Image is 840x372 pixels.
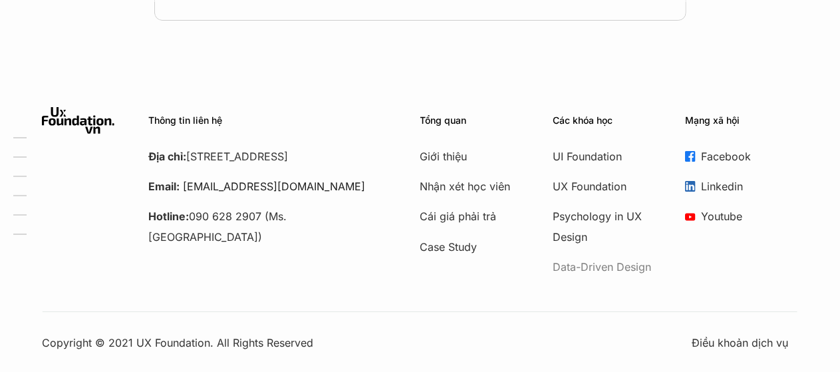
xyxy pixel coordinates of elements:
a: Case Study [420,237,527,257]
a: Nhận xét học viên [420,176,527,196]
p: Facebook [701,146,797,166]
p: 090 628 2907 (Ms. [GEOGRAPHIC_DATA]) [148,206,386,247]
p: Tổng quan [420,115,533,126]
a: Linkedin [685,176,797,196]
p: Copyright © 2021 UX Foundation. All Rights Reserved [42,333,692,353]
a: Facebook [685,146,797,166]
strong: Hotline: [148,210,189,223]
a: Psychology in UX Design [553,206,659,247]
p: Thông tin liên hệ [148,115,386,126]
a: UI Foundation [553,146,659,166]
strong: Địa chỉ: [148,150,186,163]
a: [EMAIL_ADDRESS][DOMAIN_NAME] [183,180,365,193]
strong: Email: [148,180,180,193]
a: Giới thiệu [420,146,527,166]
p: Mạng xã hội [685,115,797,126]
a: UX Foundation [553,176,659,196]
a: Cái giá phải trả [420,206,527,226]
a: Data-Driven Design [553,257,659,277]
p: Các khóa học [553,115,665,126]
a: Youtube [685,206,797,226]
p: Linkedin [701,176,797,196]
a: Điều khoản dịch vụ [692,333,798,353]
p: [STREET_ADDRESS] [148,146,386,166]
p: Youtube [701,206,797,226]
